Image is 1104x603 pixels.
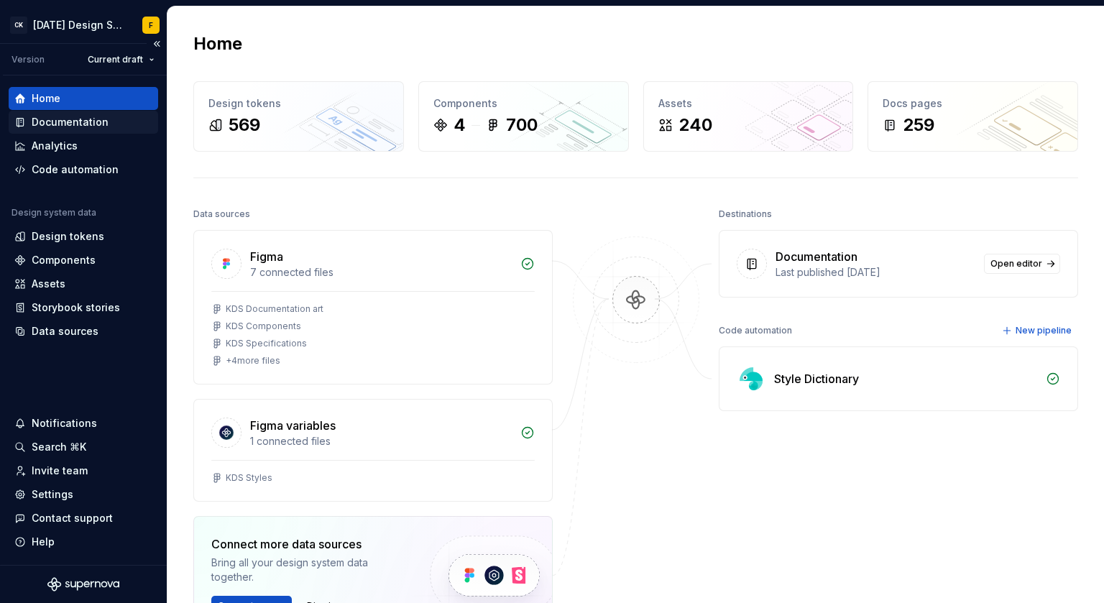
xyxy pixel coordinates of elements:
[250,417,336,434] div: Figma variables
[193,204,250,224] div: Data sources
[33,18,125,32] div: [DATE] Design System
[32,300,120,315] div: Storybook stories
[1016,325,1072,336] span: New pipeline
[32,253,96,267] div: Components
[506,114,538,137] div: 700
[9,412,158,435] button: Notifications
[47,577,119,592] svg: Supernova Logo
[211,556,405,584] div: Bring all your design system data together.
[9,87,158,110] a: Home
[9,249,158,272] a: Components
[658,96,839,111] div: Assets
[678,114,712,137] div: 240
[774,370,859,387] div: Style Dictionary
[229,114,260,137] div: 569
[433,96,614,111] div: Components
[208,96,389,111] div: Design tokens
[454,114,466,137] div: 4
[984,254,1060,274] a: Open editor
[193,32,242,55] h2: Home
[193,81,404,152] a: Design tokens569
[9,483,158,506] a: Settings
[868,81,1078,152] a: Docs pages259
[9,272,158,295] a: Assets
[193,230,553,385] a: Figma7 connected filesKDS Documentation artKDS ComponentsKDS Specifications+4more files
[9,225,158,248] a: Design tokens
[9,296,158,319] a: Storybook stories
[9,507,158,530] button: Contact support
[32,162,119,177] div: Code automation
[9,134,158,157] a: Analytics
[9,320,158,343] a: Data sources
[250,248,283,265] div: Figma
[10,17,27,34] div: CK
[776,248,857,265] div: Documentation
[226,355,280,367] div: + 4 more files
[226,303,323,315] div: KDS Documentation art
[9,158,158,181] a: Code automation
[719,321,792,341] div: Code automation
[32,416,97,431] div: Notifications
[11,207,96,218] div: Design system data
[903,114,934,137] div: 259
[149,19,153,31] div: F
[990,258,1042,270] span: Open editor
[32,277,65,291] div: Assets
[250,265,512,280] div: 7 connected files
[32,324,98,339] div: Data sources
[719,204,772,224] div: Destinations
[32,139,78,153] div: Analytics
[81,50,161,70] button: Current draft
[883,96,1063,111] div: Docs pages
[32,115,109,129] div: Documentation
[3,9,164,40] button: CK[DATE] Design SystemF
[776,265,975,280] div: Last published [DATE]
[32,440,86,454] div: Search ⌘K
[998,321,1078,341] button: New pipeline
[9,530,158,553] button: Help
[226,321,301,332] div: KDS Components
[32,535,55,549] div: Help
[11,54,45,65] div: Version
[211,535,405,553] div: Connect more data sources
[147,34,167,54] button: Collapse sidebar
[9,111,158,134] a: Documentation
[88,54,143,65] span: Current draft
[32,464,88,478] div: Invite team
[418,81,629,152] a: Components4700
[9,459,158,482] a: Invite team
[9,436,158,459] button: Search ⌘K
[226,338,307,349] div: KDS Specifications
[226,472,272,484] div: KDS Styles
[193,399,553,502] a: Figma variables1 connected filesKDS Styles
[32,511,113,525] div: Contact support
[643,81,854,152] a: Assets240
[32,229,104,244] div: Design tokens
[32,91,60,106] div: Home
[32,487,73,502] div: Settings
[250,434,512,448] div: 1 connected files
